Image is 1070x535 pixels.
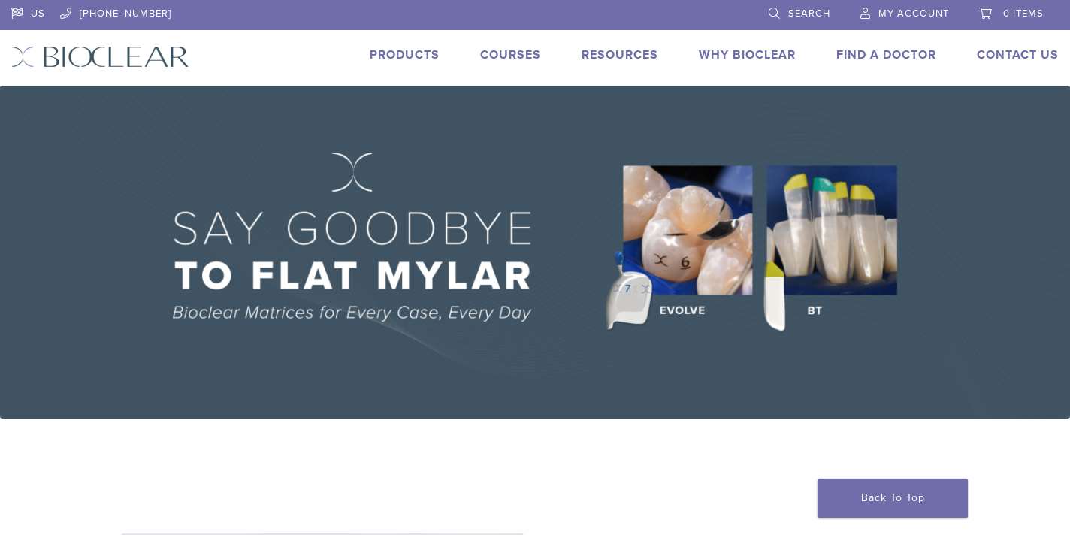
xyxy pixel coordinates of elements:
a: Find A Doctor [836,47,936,62]
a: Courses [480,47,541,62]
a: Contact Us [977,47,1059,62]
a: Resources [582,47,658,62]
a: Back To Top [818,479,968,518]
span: Search [788,8,830,20]
span: My Account [878,8,949,20]
a: Products [370,47,440,62]
span: 0 items [1003,8,1044,20]
a: Why Bioclear [699,47,796,62]
img: Bioclear [11,46,189,68]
